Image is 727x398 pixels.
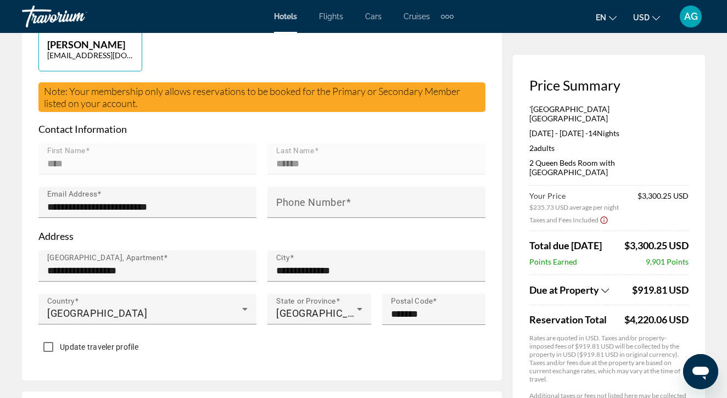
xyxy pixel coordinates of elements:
mat-label: City [276,254,290,262]
button: User Menu [676,5,705,28]
div: $4,220.06 USD [624,313,689,326]
span: Due at Property [529,284,599,296]
mat-label: Phone Number [276,197,346,208]
button: Change currency [633,9,660,25]
span: 14 [588,128,597,138]
span: Nights [597,128,619,138]
p: Contact Information [38,123,485,135]
p: '[GEOGRAPHIC_DATA] [GEOGRAPHIC_DATA] [529,104,689,123]
span: $235.73 USD average per night [529,203,619,211]
mat-label: State or Province [276,297,336,306]
span: Total due [DATE] [529,239,602,251]
h3: Price Summary [529,77,689,93]
iframe: Button to launch messaging window [683,354,718,389]
a: Travorium [22,2,132,31]
span: Reservation Total [529,313,622,326]
p: [PERSON_NAME] [47,38,133,51]
mat-label: Last Name [276,147,315,155]
button: Show Taxes and Fees disclaimer [600,215,608,225]
p: [DATE] - [DATE] - [529,128,689,138]
span: USD [633,13,650,22]
p: 2 Queen Beds Room with [GEOGRAPHIC_DATA] [529,158,689,177]
span: [GEOGRAPHIC_DATA] [47,307,148,319]
mat-label: [GEOGRAPHIC_DATA], Apartment [47,254,164,262]
button: Show Taxes and Fees breakdown [529,214,608,225]
span: Points Earned [529,257,577,266]
span: 2 [529,143,555,153]
button: Extra navigation items [441,8,454,25]
button: [PERSON_NAME][EMAIL_ADDRESS][DOMAIN_NAME] [38,27,142,71]
span: [GEOGRAPHIC_DATA] [276,307,377,319]
span: 9,901 Points [646,257,689,266]
span: Update traveler profile [60,343,138,351]
span: $3,300.25 USD [637,191,689,211]
span: Note: Your membership only allows reservations to be booked for the Primary or Secondary Member l... [44,85,460,109]
a: Hotels [274,12,297,21]
span: $3,300.25 USD [624,239,689,251]
mat-label: First Name [47,147,86,155]
span: $919.81 USD [632,284,689,296]
span: Adults [534,143,555,153]
a: Flights [319,12,343,21]
p: Rates are quoted in USD. Taxes and/or property-imposed fees of $919.81 USD will be collected by t... [529,334,689,383]
span: Your Price [529,191,619,200]
p: Address [38,230,485,242]
mat-label: Postal Code [391,297,433,306]
a: Cars [365,12,382,21]
p: [EMAIL_ADDRESS][DOMAIN_NAME] [47,51,133,60]
span: Taxes and Fees Included [529,216,599,224]
mat-label: Email Address [47,190,97,199]
a: Cruises [404,12,430,21]
span: AG [684,11,698,22]
span: en [596,13,606,22]
button: Show Taxes and Fees breakdown [529,283,629,296]
button: Change language [596,9,617,25]
mat-label: Country [47,297,75,306]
